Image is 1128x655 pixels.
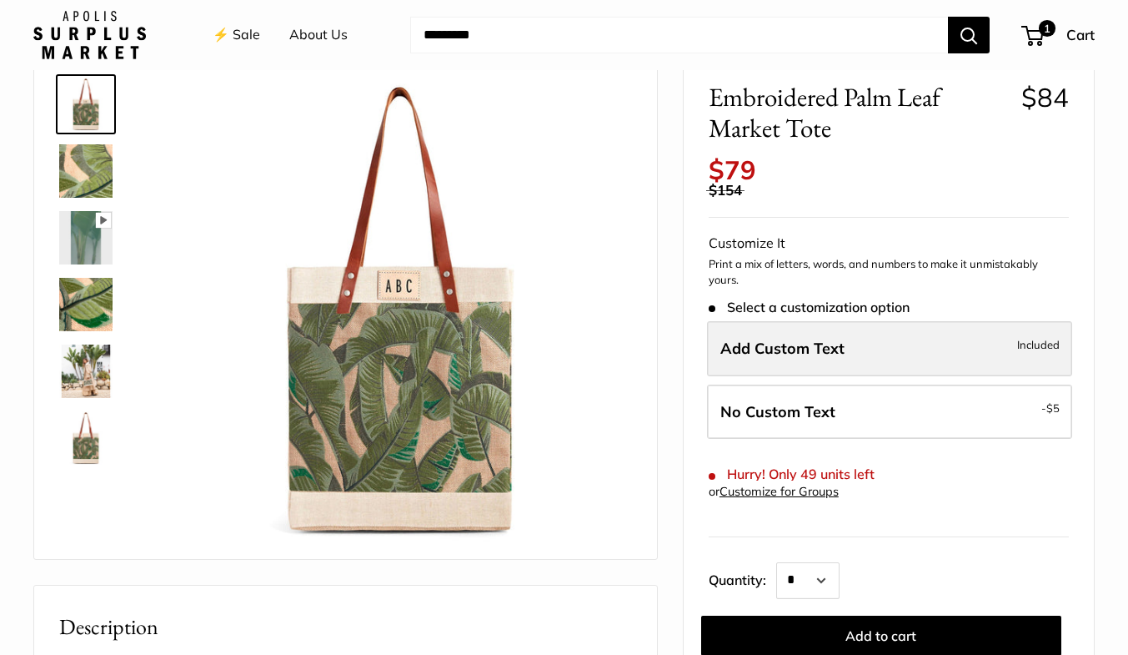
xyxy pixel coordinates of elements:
[59,411,113,465] img: Embroidered Palm Leaf Market Tote
[59,345,113,398] img: Embroidered Palm Leaf Market Tote
[709,231,1069,256] div: Customize It
[1039,20,1055,37] span: 1
[1066,26,1095,43] span: Cart
[709,181,742,199] span: $154
[59,78,113,131] img: Embroidered Palm Leaf Market Tote
[213,23,260,48] a: ⚡️ Sale
[56,341,116,401] a: Embroidered Palm Leaf Market Tote
[1041,398,1060,418] span: -
[168,78,632,542] img: Embroidered Palm Leaf Market Tote
[948,17,990,53] button: Search
[709,466,875,482] span: Hurry! Only 49 units left
[1021,81,1069,113] span: $84
[59,211,113,265] img: description_Multi-layered motif with eight varying thread colors
[1017,335,1060,355] span: Included
[59,278,113,331] img: description_A multi-layered motif with eight varying thread colors.
[720,402,835,421] span: No Custom Text
[709,82,1009,144] span: Embroidered Palm Leaf Market Tote
[1023,22,1095,48] a: 1 Cart
[56,141,116,201] a: description_A multi-layered motif with eight varying thread colors.
[709,256,1069,289] p: Print a mix of letters, words, and numbers to make it unmistakably yours.
[720,339,845,358] span: Add Custom Text
[59,144,113,198] img: description_A multi-layered motif with eight varying thread colors.
[33,11,146,59] img: Apolis: Surplus Market
[709,481,839,503] div: or
[709,154,756,186] span: $79
[707,385,1072,440] label: Leave Blank
[59,611,632,643] h2: Description
[1046,401,1060,415] span: $5
[56,275,116,335] a: description_A multi-layered motif with eight varying thread colors.
[56,208,116,268] a: description_Multi-layered motif with eight varying thread colors
[56,408,116,468] a: Embroidered Palm Leaf Market Tote
[410,17,948,53] input: Search...
[709,300,910,315] span: Select a customization option
[707,321,1072,376] label: Add Custom Text
[56,74,116,134] a: Embroidered Palm Leaf Market Tote
[709,557,776,599] label: Quantity:
[289,23,348,48] a: About Us
[719,484,839,499] a: Customize for Groups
